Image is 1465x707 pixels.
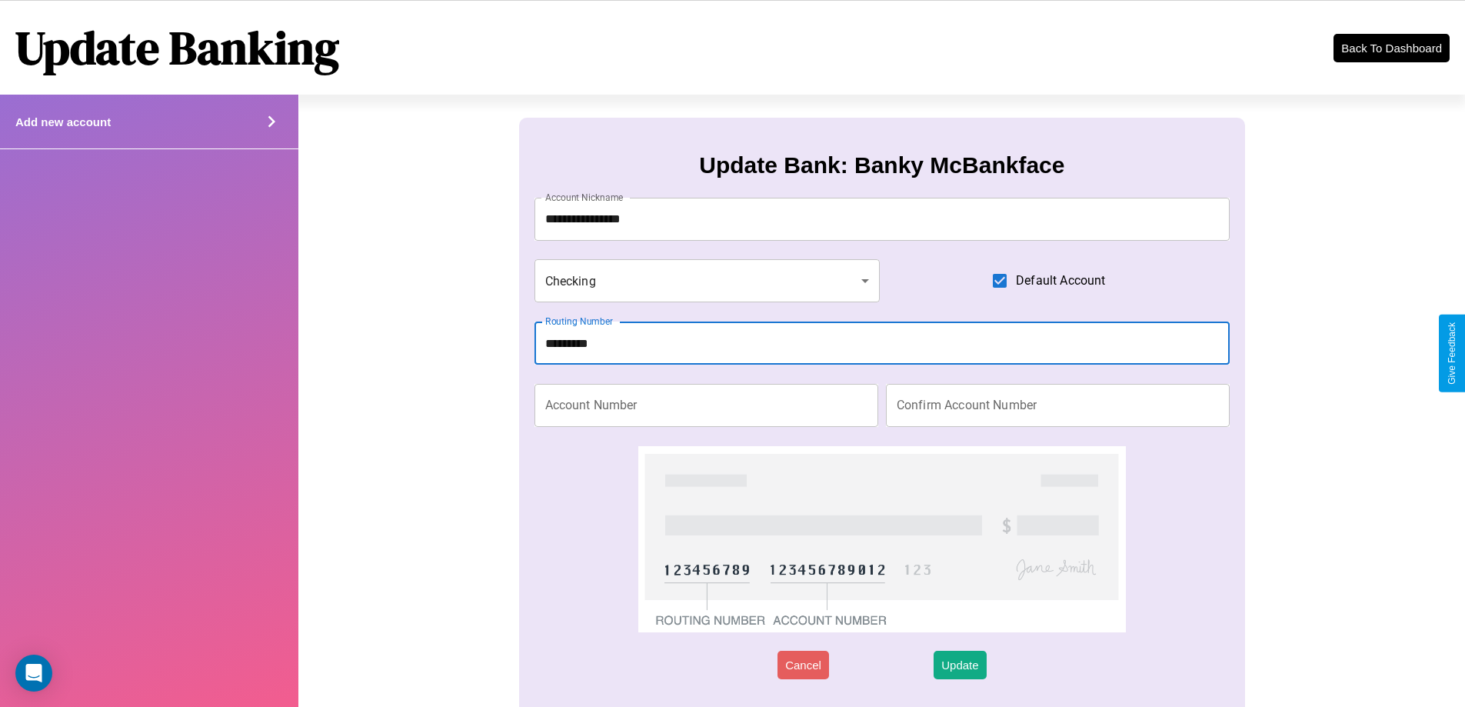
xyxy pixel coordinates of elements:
h1: Update Banking [15,16,339,79]
label: Account Nickname [545,191,624,204]
button: Cancel [777,651,829,679]
span: Default Account [1016,272,1105,290]
div: Give Feedback [1447,322,1457,385]
label: Routing Number [545,315,613,328]
div: Open Intercom Messenger [15,655,52,692]
h3: Update Bank: Banky McBankface [699,152,1064,178]
button: Update [934,651,986,679]
button: Back To Dashboard [1333,34,1450,62]
div: Checking [534,259,881,302]
img: check [638,446,1125,632]
h4: Add new account [15,115,111,128]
